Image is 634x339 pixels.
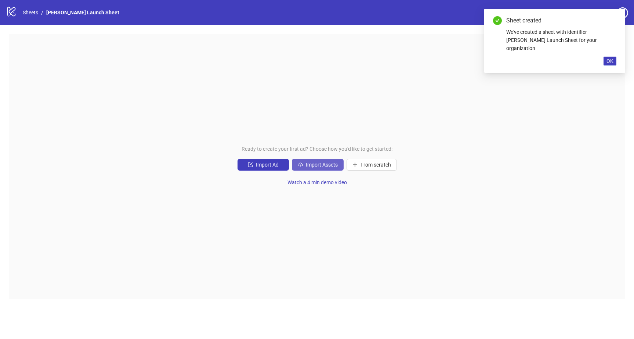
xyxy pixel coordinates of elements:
button: From scratch [347,159,397,171]
button: Watch a 4 min demo video [282,176,353,188]
div: Sheet created [506,16,616,25]
button: OK [604,57,616,65]
span: Watch a 4 min demo video [287,179,347,185]
span: cloud-upload [298,162,303,167]
span: import [248,162,253,167]
span: Import Ad [256,162,279,168]
button: Import Assets [292,159,344,171]
a: Close [608,16,616,24]
span: OK [606,58,613,64]
span: From scratch [361,162,391,168]
div: We've created a sheet with identifier [PERSON_NAME] Launch Sheet for your organization [506,28,616,52]
a: Settings [576,7,614,19]
span: plus [352,162,358,167]
span: question-circle [617,7,628,18]
span: Ready to create your first ad? Choose how you'd like to get started: [242,145,392,153]
span: check-circle [493,16,502,25]
a: [PERSON_NAME] Launch Sheet [45,8,121,17]
li: / [41,8,43,17]
a: Sheets [21,8,40,17]
span: Import Assets [306,162,338,168]
button: Import Ad [238,159,289,171]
